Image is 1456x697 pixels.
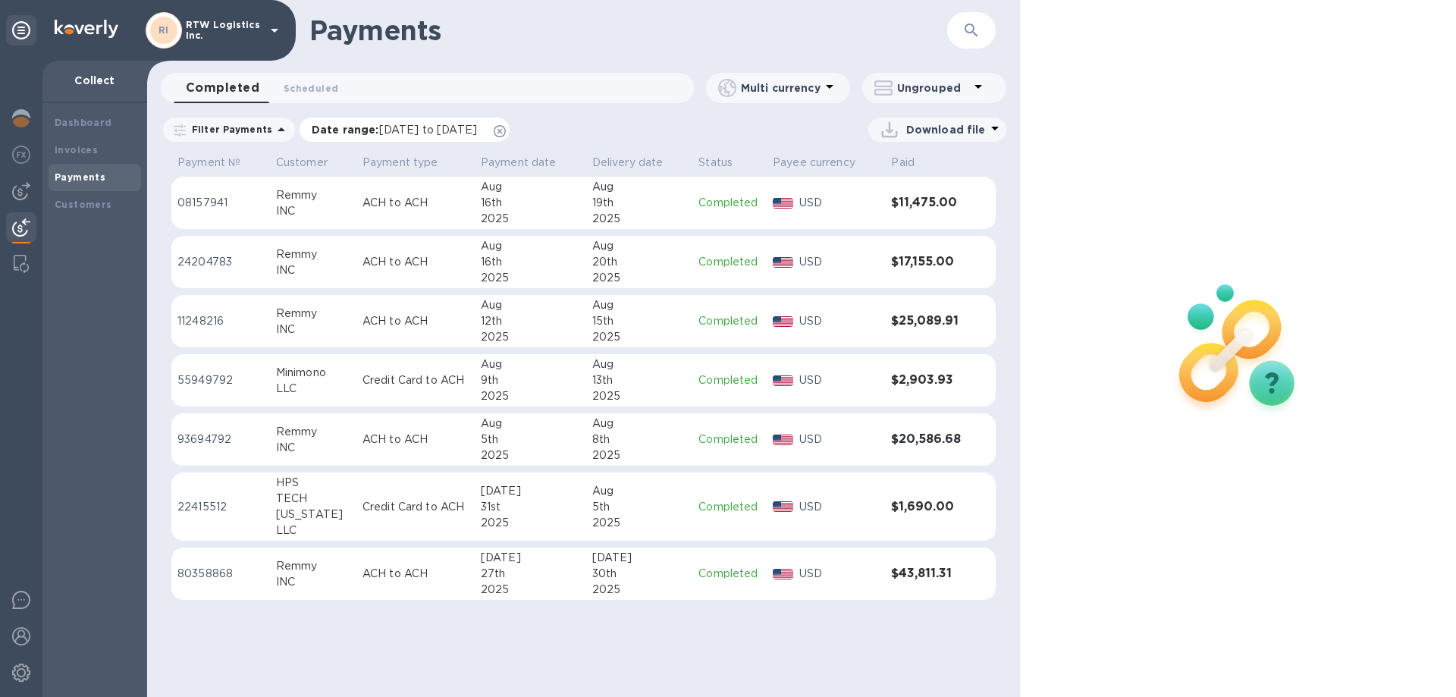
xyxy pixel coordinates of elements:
div: Remmy [276,187,350,203]
img: USD [773,316,793,327]
div: 2025 [481,515,580,531]
h3: $20,586.68 [891,432,964,447]
div: 2025 [592,388,687,404]
b: Customers [55,199,112,210]
img: USD [773,501,793,512]
div: 2025 [481,329,580,345]
p: ACH to ACH [362,195,469,211]
p: Credit Card to ACH [362,372,469,388]
div: Aug [481,356,580,372]
p: 22415512 [177,499,264,515]
p: Customer [276,155,328,171]
p: Paid [891,155,915,171]
div: 12th [481,313,580,329]
div: Aug [592,356,687,372]
div: 2025 [592,329,687,345]
span: Payment type [362,155,458,171]
div: Remmy [276,306,350,322]
div: [DATE] [481,550,580,566]
span: Completed [186,77,259,99]
div: Remmy [276,424,350,440]
div: 31st [481,499,580,515]
div: 2025 [592,270,687,286]
p: 93694792 [177,432,264,447]
div: 2025 [481,211,580,227]
p: USD [799,195,880,211]
div: Date range:[DATE] to [DATE] [300,118,510,142]
div: INC [276,203,350,219]
div: 2025 [592,211,687,227]
div: Aug [481,297,580,313]
p: Status [698,155,733,171]
p: Completed [698,195,761,211]
h3: $2,903.93 [891,373,964,388]
div: 16th [481,254,580,270]
p: Completed [698,432,761,447]
div: 27th [481,566,580,582]
div: Aug [481,179,580,195]
div: 2025 [481,388,580,404]
div: 16th [481,195,580,211]
div: 5th [592,499,687,515]
p: 11248216 [177,313,264,329]
div: 13th [592,372,687,388]
div: [US_STATE] [276,507,350,523]
p: ACH to ACH [362,313,469,329]
div: Aug [481,238,580,254]
p: USD [799,313,880,329]
span: Status [698,155,752,171]
h3: $25,089.91 [891,314,964,328]
p: USD [799,566,880,582]
p: USD [799,432,880,447]
p: 08157941 [177,195,264,211]
div: 2025 [481,270,580,286]
div: 9th [481,372,580,388]
p: Completed [698,499,761,515]
b: Payments [55,171,105,183]
div: INC [276,574,350,590]
div: LLC [276,523,350,538]
div: Aug [592,483,687,499]
div: HPS [276,475,350,491]
div: TECH [276,491,350,507]
span: Paid [891,155,934,171]
b: RI [158,24,169,36]
p: Payment № [177,155,240,171]
p: Payment type [362,155,438,171]
img: USD [773,569,793,579]
div: 5th [481,432,580,447]
div: 2025 [481,447,580,463]
p: Multi currency [741,80,821,96]
p: Completed [698,254,761,270]
p: ACH to ACH [362,432,469,447]
p: Payment date [481,155,557,171]
div: 2025 [481,582,580,598]
img: Foreign exchange [12,146,30,164]
span: [DATE] to [DATE] [379,124,477,136]
p: 24204783 [177,254,264,270]
p: Filter Payments [186,123,272,136]
div: INC [276,440,350,456]
p: ACH to ACH [362,254,469,270]
div: 2025 [592,447,687,463]
div: Minimono [276,365,350,381]
div: LLC [276,381,350,397]
div: 2025 [592,582,687,598]
p: 55949792 [177,372,264,388]
div: 19th [592,195,687,211]
h3: $43,811.31 [891,567,964,581]
span: Payment № [177,155,260,171]
div: 20th [592,254,687,270]
div: Unpin categories [6,15,36,46]
div: 8th [592,432,687,447]
div: INC [276,262,350,278]
p: Payee currency [773,155,855,171]
div: Aug [592,179,687,195]
div: Remmy [276,246,350,262]
h3: $17,155.00 [891,255,964,269]
span: Scheduled [284,80,338,96]
div: Aug [592,238,687,254]
h3: $11,475.00 [891,196,964,210]
p: Ungrouped [897,80,969,96]
span: Delivery date [592,155,683,171]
